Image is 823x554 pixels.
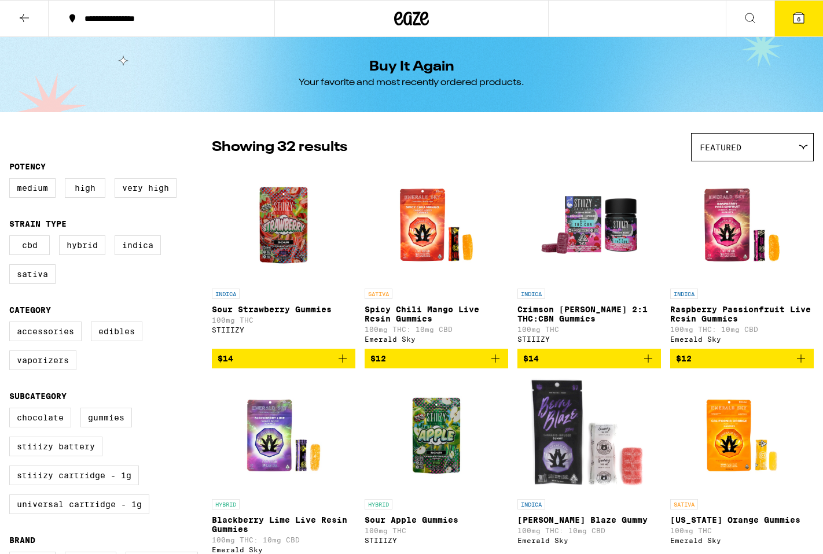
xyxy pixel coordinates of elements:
button: Add to bag [517,349,661,368]
img: Emerald Sky - Spicy Chili Mango Live Resin Gummies [379,167,494,283]
p: 100mg THC [365,527,508,534]
legend: Category [9,305,51,315]
img: Emerald Sky - Blackberry Lime Live Resin Gummies [226,378,341,493]
label: Very High [115,178,177,198]
p: 100mg THC [212,316,355,324]
img: STIIIZY - Crimson Berry 2:1 THC:CBN Gummies [531,167,647,283]
label: Indica [115,235,161,255]
p: 100mg THC [517,326,661,333]
img: Emerald Sky - California Orange Gummies [684,378,800,493]
a: Open page for Crimson Berry 2:1 THC:CBN Gummies from STIIIZY [517,167,661,349]
label: Medium [9,178,56,198]
p: Raspberry Passionfruit Live Resin Gummies [670,305,814,323]
p: 100mg THC: 10mg CBD [212,536,355,544]
span: Featured [700,143,741,152]
button: Add to bag [670,349,814,368]
label: Chocolate [9,408,71,427]
p: SATIVA [365,289,392,299]
img: STIIIZY - Sour Strawberry Gummies [226,167,341,283]
span: $12 [676,354,692,363]
label: Edibles [91,322,142,341]
button: 6 [774,1,823,36]
a: Open page for Raspberry Passionfruit Live Resin Gummies from Emerald Sky [670,167,814,349]
legend: Subcategory [9,392,67,401]
a: Open page for Spicy Chili Mango Live Resin Gummies from Emerald Sky [365,167,508,349]
p: SATIVA [670,499,698,509]
p: [PERSON_NAME] Blaze Gummy [517,515,661,525]
p: INDICA [212,289,240,299]
p: INDICA [517,499,545,509]
div: Your favorite and most recently ordered products. [299,76,524,89]
legend: Strain Type [9,219,67,228]
img: Emerald Sky - Berry Blaze Gummy [528,378,651,493]
label: Gummies [80,408,132,427]
p: Showing 32 results [212,138,347,157]
div: STIIIZY [517,335,661,343]
label: STIIIZY Cartridge - 1g [9,466,139,485]
label: Vaporizers [9,350,76,370]
p: Sour Apple Gummies [365,515,508,525]
legend: Brand [9,535,35,545]
label: Sativa [9,264,56,284]
p: Spicy Chili Mango Live Resin Gummies [365,305,508,323]
button: Add to bag [212,349,355,368]
p: HYBRID [365,499,392,509]
label: Accessories [9,322,82,341]
label: Universal Cartridge - 1g [9,494,149,514]
img: STIIIZY - Sour Apple Gummies [379,378,494,493]
div: Emerald Sky [670,335,814,343]
legend: Potency [9,162,46,171]
p: Sour Strawberry Gummies [212,305,355,314]
label: High [65,178,105,198]
p: Crimson [PERSON_NAME] 2:1 THC:CBN Gummies [517,305,661,323]
p: 100mg THC [670,527,814,534]
h1: Buy It Again [369,60,454,74]
label: Hybrid [59,235,105,255]
p: 100mg THC: 10mg CBD [517,527,661,534]
p: INDICA [517,289,545,299]
span: 6 [797,16,800,23]
label: CBD [9,235,50,255]
p: [US_STATE] Orange Gummies [670,515,814,525]
p: 100mg THC: 10mg CBD [670,326,814,333]
a: Open page for Sour Strawberry Gummies from STIIIZY [212,167,355,349]
div: STIIIZY [365,537,508,544]
p: INDICA [670,289,698,299]
span: $12 [370,354,386,363]
p: 100mg THC: 10mg CBD [365,326,508,333]
div: Emerald Sky [517,537,661,544]
div: Emerald Sky [670,537,814,544]
span: $14 [523,354,539,363]
p: Blackberry Lime Live Resin Gummies [212,515,355,534]
div: Emerald Sky [212,546,355,553]
p: HYBRID [212,499,240,509]
label: STIIIZY Battery [9,437,102,456]
div: Emerald Sky [365,335,508,343]
img: Emerald Sky - Raspberry Passionfruit Live Resin Gummies [684,167,800,283]
span: $14 [218,354,233,363]
div: STIIIZY [212,326,355,334]
button: Add to bag [365,349,508,368]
